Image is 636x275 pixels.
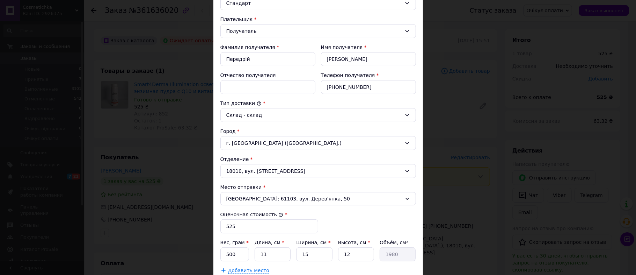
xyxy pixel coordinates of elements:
span: Добавить место [228,268,270,274]
span: [GEOGRAPHIC_DATA]; 61103, вул. Дерев'янка, 50 [226,195,402,202]
div: Место отправки [220,184,416,191]
label: Телефон получателя [321,72,375,78]
div: Склад - склад [226,111,402,119]
input: +380 [321,80,416,94]
div: Отделение [220,156,416,163]
div: Объём, см³ [380,239,416,246]
label: Имя получателя [321,44,363,50]
div: 18010, вул. [STREET_ADDRESS] [220,164,416,178]
label: Длина, см [255,240,284,245]
label: Высота, см [338,240,370,245]
div: Получатель [226,27,402,35]
label: Ширина, см [296,240,330,245]
div: Город [220,128,416,135]
label: Оценочная стоимость [220,212,284,217]
label: Вес, грам [220,240,249,245]
div: Тип доставки [220,100,416,107]
label: Отчество получателя [220,72,276,78]
div: г. [GEOGRAPHIC_DATA] ([GEOGRAPHIC_DATA].) [220,136,416,150]
label: Фамилия получателя [220,44,275,50]
div: Плательщик [220,16,416,23]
